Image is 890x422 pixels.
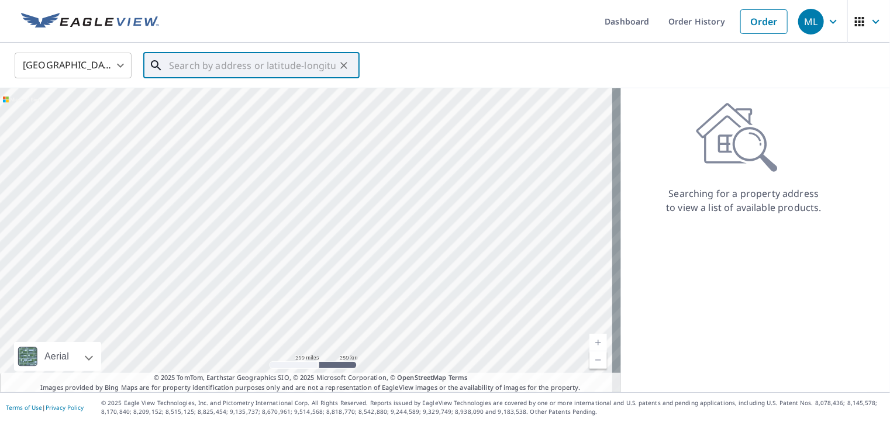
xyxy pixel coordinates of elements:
[798,9,824,34] div: ML
[14,342,101,371] div: Aerial
[6,404,84,411] p: |
[21,13,159,30] img: EV Logo
[589,334,607,351] a: Current Level 5, Zoom In
[449,373,468,382] a: Terms
[169,49,336,82] input: Search by address or latitude-longitude
[15,49,132,82] div: [GEOGRAPHIC_DATA]
[6,403,42,411] a: Terms of Use
[154,373,468,383] span: © 2025 TomTom, Earthstar Geographics SIO, © 2025 Microsoft Corporation, ©
[336,57,352,74] button: Clear
[41,342,73,371] div: Aerial
[397,373,446,382] a: OpenStreetMap
[589,351,607,369] a: Current Level 5, Zoom Out
[46,403,84,411] a: Privacy Policy
[740,9,788,34] a: Order
[665,186,822,215] p: Searching for a property address to view a list of available products.
[101,399,884,416] p: © 2025 Eagle View Technologies, Inc. and Pictometry International Corp. All Rights Reserved. Repo...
